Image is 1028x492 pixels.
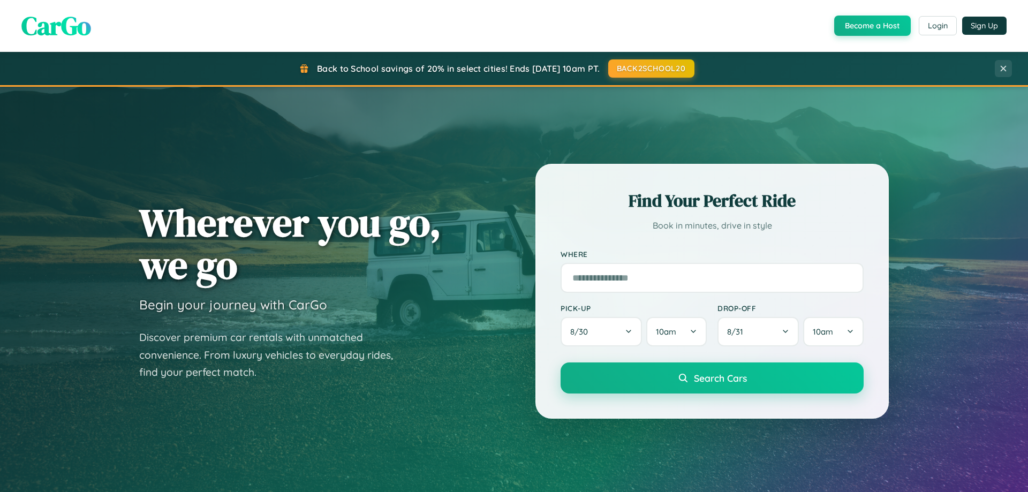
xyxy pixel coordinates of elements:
h2: Find Your Perfect Ride [561,189,864,213]
button: 10am [646,317,707,346]
button: 10am [803,317,864,346]
p: Book in minutes, drive in style [561,218,864,233]
button: Search Cars [561,362,864,393]
span: CarGo [21,8,91,43]
span: Search Cars [694,372,747,384]
button: 8/31 [717,317,799,346]
button: Login [919,16,957,35]
p: Discover premium car rentals with unmatched convenience. From luxury vehicles to everyday rides, ... [139,329,407,381]
h3: Begin your journey with CarGo [139,297,327,313]
button: Sign Up [962,17,1007,35]
label: Where [561,249,864,259]
span: 8 / 31 [727,327,749,337]
label: Pick-up [561,304,707,313]
span: Back to School savings of 20% in select cities! Ends [DATE] 10am PT. [317,63,600,74]
span: 10am [813,327,833,337]
label: Drop-off [717,304,864,313]
button: 8/30 [561,317,642,346]
button: BACK2SCHOOL20 [608,59,694,78]
h1: Wherever you go, we go [139,201,441,286]
span: 8 / 30 [570,327,593,337]
button: Become a Host [834,16,911,36]
span: 10am [656,327,676,337]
